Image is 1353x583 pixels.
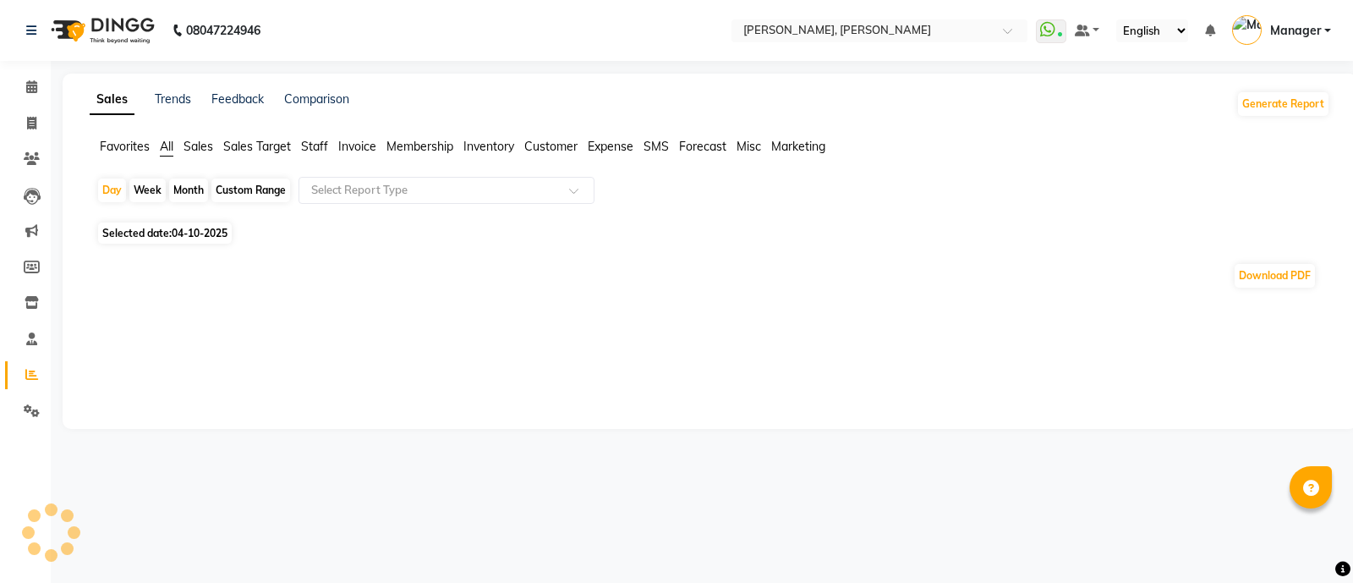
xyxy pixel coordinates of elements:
[155,91,191,107] a: Trends
[771,139,825,154] span: Marketing
[1270,22,1321,40] span: Manager
[223,139,291,154] span: Sales Target
[98,223,232,244] span: Selected date:
[100,139,150,154] span: Favorites
[524,139,578,154] span: Customer
[338,139,376,154] span: Invoice
[1235,264,1315,288] button: Download PDF
[172,227,227,239] span: 04-10-2025
[160,139,173,154] span: All
[211,91,264,107] a: Feedback
[301,139,328,154] span: Staff
[737,139,761,154] span: Misc
[186,7,260,54] b: 08047224946
[386,139,453,154] span: Membership
[211,179,290,202] div: Custom Range
[98,179,126,202] div: Day
[644,139,669,154] span: SMS
[1232,15,1262,45] img: Manager
[1282,515,1336,566] iframe: chat widget
[284,91,349,107] a: Comparison
[1238,92,1328,116] button: Generate Report
[169,179,208,202] div: Month
[679,139,726,154] span: Forecast
[43,7,159,54] img: logo
[588,139,633,154] span: Expense
[463,139,514,154] span: Inventory
[129,179,166,202] div: Week
[184,139,213,154] span: Sales
[90,85,134,115] a: Sales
